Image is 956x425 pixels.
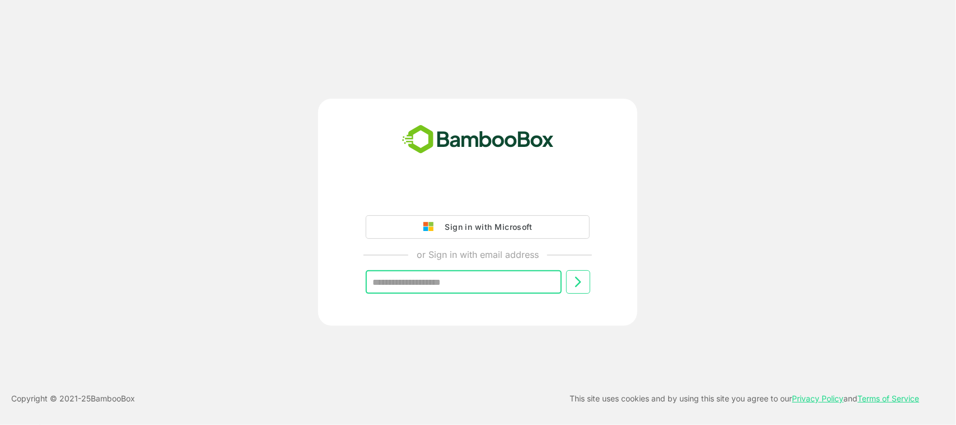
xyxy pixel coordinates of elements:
img: google [423,222,439,232]
p: Copyright © 2021- 25 BambooBox [11,392,135,405]
iframe: Sign in with Google Button [360,184,595,209]
p: This site uses cookies and by using this site you agree to our and [570,392,920,405]
img: bamboobox [396,121,560,158]
a: Terms of Service [858,394,920,403]
p: or Sign in with email address [417,248,539,261]
div: Sign in with Microsoft [439,220,532,234]
a: Privacy Policy [792,394,844,403]
button: Sign in with Microsoft [366,215,590,239]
